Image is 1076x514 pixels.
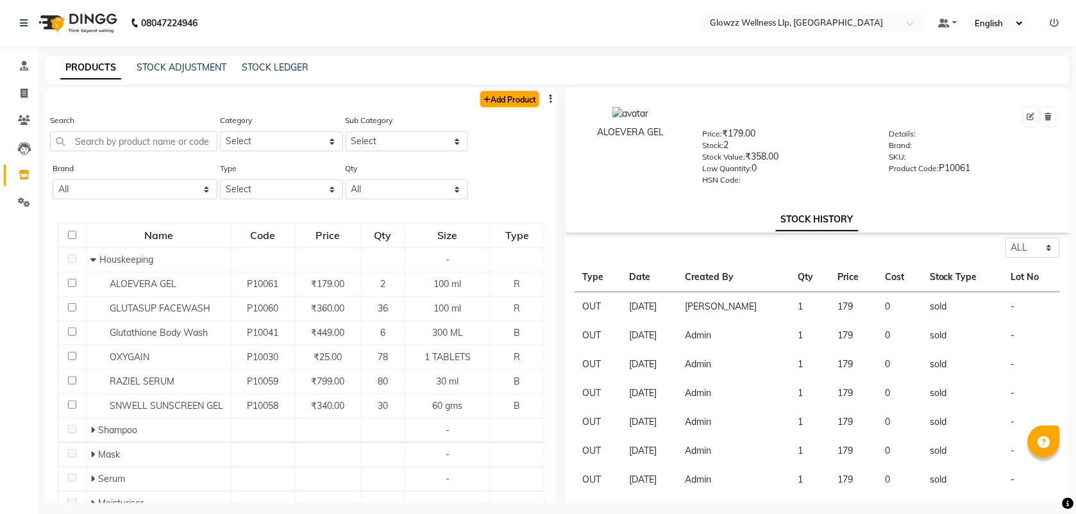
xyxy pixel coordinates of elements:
[677,350,790,379] td: Admin
[90,449,98,460] span: Expand Row
[1004,292,1060,322] td: -
[98,424,137,436] span: Shampoo
[790,321,830,350] td: 1
[790,408,830,436] td: 1
[247,278,278,290] span: P10061
[90,254,99,265] span: Collapse Row
[889,163,939,174] label: Product Code:
[830,379,878,408] td: 179
[50,115,74,126] label: Search
[98,473,125,485] span: Serum
[480,91,539,107] a: Add Product
[922,350,1004,379] td: sold
[90,424,98,436] span: Expand Row
[311,376,344,387] span: ₹799.00
[830,350,878,379] td: 179
[1004,465,1060,494] td: -
[446,497,450,509] span: -
[677,263,790,292] th: Created By
[1004,263,1060,292] th: Lot No
[612,107,649,120] img: avatar
[830,263,878,292] th: Price
[311,327,344,338] span: ₹449.00
[830,321,878,350] td: 179
[575,321,622,350] td: OUT
[677,465,790,494] td: Admin
[110,303,210,314] span: GLUTASUP FACEWASH
[446,254,450,265] span: -
[433,400,463,411] span: 60 gms
[98,497,144,509] span: Moisturiser
[311,278,344,290] span: ₹179.00
[1004,379,1060,408] td: -
[790,379,830,408] td: 1
[830,465,878,494] td: 179
[922,321,1004,350] td: sold
[877,465,922,494] td: 0
[378,400,388,411] span: 30
[622,263,678,292] th: Date
[137,62,226,73] a: STOCK ADJUSTMENT
[830,292,878,322] td: 179
[110,351,149,363] span: OXYGAIN
[247,400,278,411] span: P10058
[622,379,678,408] td: [DATE]
[311,400,344,411] span: ₹340.00
[380,327,385,338] span: 6
[575,436,622,465] td: OUT
[247,327,278,338] span: P10041
[922,379,1004,408] td: sold
[790,292,830,322] td: 1
[88,224,230,247] div: Name
[622,350,678,379] td: [DATE]
[425,351,471,363] span: 1 TABLETS
[514,278,521,290] span: R
[702,140,723,151] label: Stock:
[677,321,790,350] td: Admin
[877,350,922,379] td: 0
[296,224,360,247] div: Price
[232,224,294,247] div: Code
[677,292,790,322] td: [PERSON_NAME]
[90,473,98,485] span: Expand Row
[702,174,741,186] label: HSN Code:
[702,163,752,174] label: Low Quantity:
[830,408,878,436] td: 179
[378,303,388,314] span: 36
[877,292,922,322] td: 0
[514,351,521,363] span: R
[622,321,678,350] td: [DATE]
[110,400,223,411] span: SNWELL SUNSCREEN GEL
[247,303,278,314] span: P10060
[247,351,278,363] span: P10030
[110,327,208,338] span: Glutathione Body Wash
[446,424,450,436] span: -
[1004,436,1060,465] td: -
[491,224,543,247] div: Type
[776,208,859,231] a: STOCK HISTORY
[622,408,678,436] td: [DATE]
[434,303,462,314] span: 100 ml
[220,115,252,126] label: Category
[922,465,1004,494] td: sold
[1004,321,1060,350] td: -
[434,278,462,290] span: 100 ml
[889,151,907,163] label: SKU:
[380,278,385,290] span: 2
[110,376,174,387] span: RAZIEL SERUM
[141,5,198,41] b: 08047224946
[437,376,459,387] span: 30 ml
[1004,350,1060,379] td: -
[575,379,622,408] td: OUT
[362,224,404,247] div: Qty
[242,62,308,73] a: STOCK LEDGER
[677,408,790,436] td: Admin
[60,56,121,79] a: PRODUCTS
[575,350,622,379] td: OUT
[50,131,217,151] input: Search by product name or code
[877,263,922,292] th: Cost
[677,436,790,465] td: Admin
[575,292,622,322] td: OUT
[110,278,176,290] span: ALOEVERA GEL
[514,303,521,314] span: R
